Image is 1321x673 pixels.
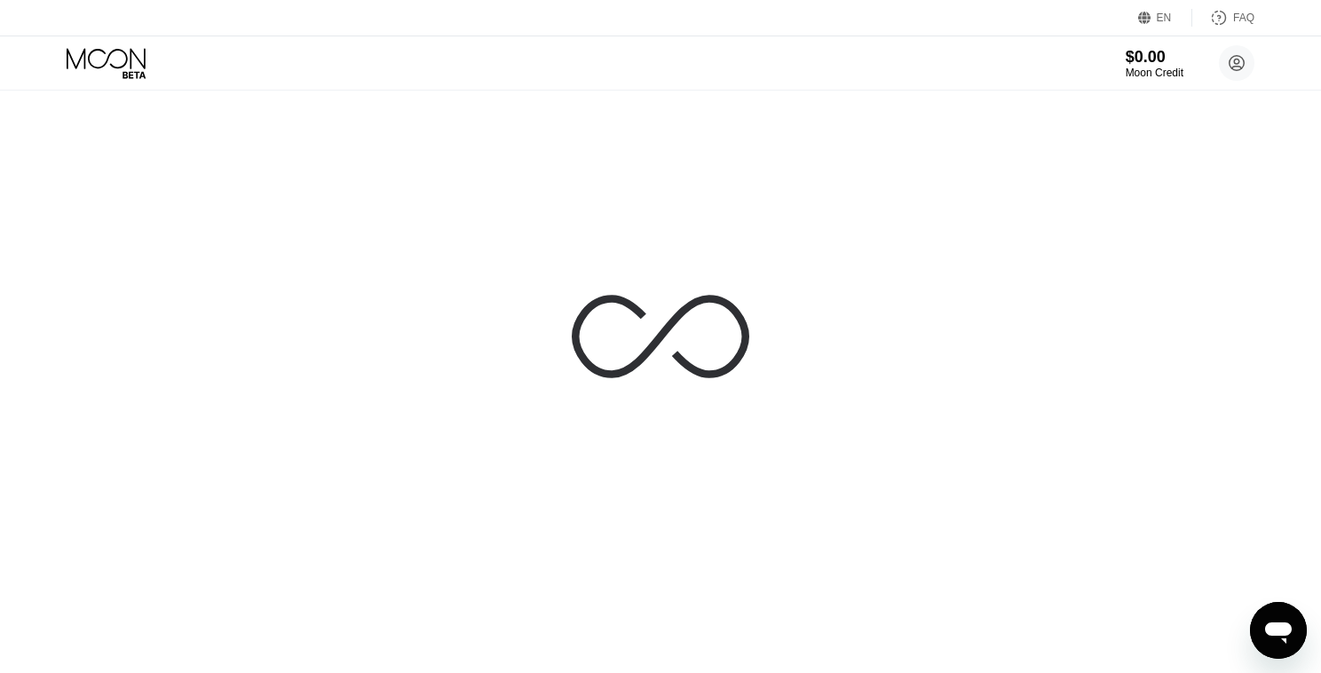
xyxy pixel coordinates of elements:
div: FAQ [1233,12,1254,24]
iframe: Кнопка запуска окна обмена сообщениями [1250,602,1307,659]
div: EN [1138,9,1192,27]
div: $0.00 [1126,48,1183,67]
div: $0.00Moon Credit [1126,48,1183,79]
div: EN [1157,12,1172,24]
div: Moon Credit [1126,67,1183,79]
div: FAQ [1192,9,1254,27]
